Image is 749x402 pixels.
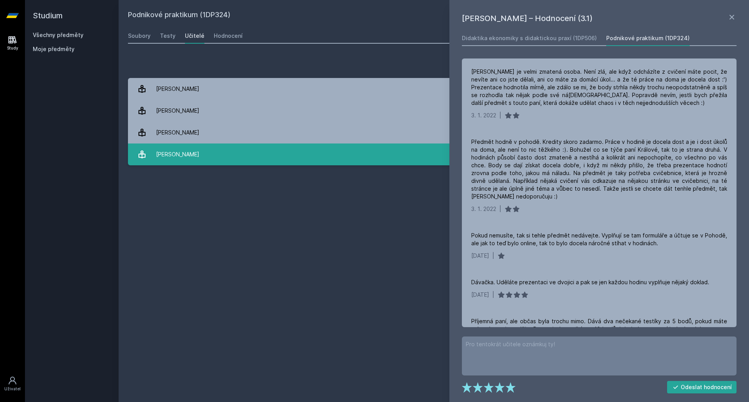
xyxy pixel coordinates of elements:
[128,28,151,44] a: Soubory
[33,45,75,53] span: Moje předměty
[128,143,740,165] a: [PERSON_NAME] 1 hodnocení 2.0
[471,112,496,119] div: 3. 1. 2022
[4,386,21,392] div: Uživatel
[214,28,243,44] a: Hodnocení
[33,32,83,38] a: Všechny předměty
[7,45,18,51] div: Study
[156,147,199,162] div: [PERSON_NAME]
[471,138,727,200] div: Předmět hodně v pohodě. Kredity skoro zadarmo. Práce v hodině je docela dost a je i dost úkolů na...
[128,122,740,143] a: [PERSON_NAME] 1 hodnocení 5.0
[214,32,243,40] div: Hodnocení
[128,32,151,40] div: Soubory
[185,32,204,40] div: Učitelé
[128,9,652,22] h2: Podnikové praktikum (1DP324)
[156,103,199,119] div: [PERSON_NAME]
[128,100,740,122] a: [PERSON_NAME] 8 hodnocení 3.1
[2,372,23,396] a: Uživatel
[160,28,176,44] a: Testy
[128,78,740,100] a: [PERSON_NAME] 1 hodnocení 5.0
[2,31,23,55] a: Study
[160,32,176,40] div: Testy
[156,81,199,97] div: [PERSON_NAME]
[499,112,501,119] div: |
[185,28,204,44] a: Učitelé
[156,125,199,140] div: [PERSON_NAME]
[471,68,727,107] div: [PERSON_NAME] je velmi zmatená osoba. Není zlá, ale když odcházíte z cvičení máte pocit, že nevít...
